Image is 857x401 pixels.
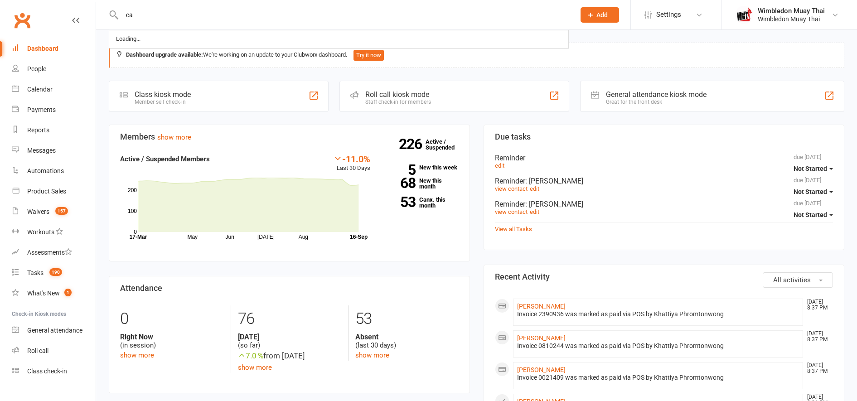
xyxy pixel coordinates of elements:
h3: Members [120,132,459,141]
div: Assessments [27,249,72,256]
strong: 53 [384,195,416,209]
div: Last 30 Days [333,154,370,173]
div: What's New [27,290,60,297]
div: 0 [120,305,224,333]
a: [PERSON_NAME] [517,366,566,373]
div: Wimbledon Muay Thai [758,7,825,15]
div: Tasks [27,269,44,276]
strong: Absent [355,333,459,341]
div: We're working on an update to your Clubworx dashboard. [109,43,844,68]
a: [PERSON_NAME] [517,334,566,342]
time: [DATE] 8:37 PM [803,299,833,311]
a: edit [495,162,504,169]
button: Not Started [794,184,833,200]
strong: [DATE] [238,333,341,341]
a: General attendance kiosk mode [12,320,96,341]
div: (so far) [238,333,341,350]
div: Reports [27,126,49,134]
div: Reminder [495,177,833,185]
button: Add [581,7,619,23]
div: Loading... [113,33,143,46]
a: Reports [12,120,96,140]
input: Search... [119,9,569,21]
div: Automations [27,167,64,174]
a: view contact [495,185,528,192]
a: 5New this week [384,164,458,170]
div: 76 [238,305,341,333]
span: Settings [656,5,681,25]
a: View all Tasks [495,226,532,232]
div: Invoice 2390936 was marked as paid via POS by Khattiya Phromtonwong [517,310,799,318]
div: General attendance kiosk mode [606,90,707,99]
a: Waivers 157 [12,202,96,222]
div: Reminder [495,154,833,162]
div: (in session) [120,333,224,350]
a: Workouts [12,222,96,242]
a: Dashboard [12,39,96,59]
h3: Recent Activity [495,272,833,281]
a: 53Canx. this month [384,197,458,208]
div: Roll call [27,347,48,354]
span: Not Started [794,188,827,195]
a: Messages [12,140,96,161]
div: Reminder [495,200,833,208]
div: People [27,65,46,72]
span: Add [596,11,608,19]
div: Messages [27,147,56,154]
button: Not Started [794,207,833,223]
img: thumb_image1638500057.png [735,6,753,24]
a: edit [530,185,539,192]
a: [PERSON_NAME] [517,303,566,310]
div: Payments [27,106,56,113]
a: show more [157,133,191,141]
div: Workouts [27,228,54,236]
span: : [PERSON_NAME] [525,177,583,185]
a: Clubworx [11,9,34,32]
div: Product Sales [27,188,66,195]
a: show more [355,351,389,359]
span: 1 [64,289,72,296]
div: Class kiosk mode [135,90,191,99]
a: 68New this month [384,178,458,189]
a: What's New1 [12,283,96,304]
time: [DATE] 8:37 PM [803,331,833,343]
a: People [12,59,96,79]
strong: Active / Suspended Members [120,155,210,163]
a: Roll call [12,341,96,361]
div: Calendar [27,86,53,93]
div: Roll call kiosk mode [365,90,431,99]
span: 190 [49,268,62,276]
strong: 226 [399,137,426,151]
div: 53 [355,305,459,333]
div: Wimbledon Muay Thai [758,15,825,23]
div: Member self check-in [135,99,191,105]
div: (last 30 days) [355,333,459,350]
a: Product Sales [12,181,96,202]
div: Invoice 0810244 was marked as paid via POS by Khattiya Phromtonwong [517,342,799,350]
a: Automations [12,161,96,181]
a: show more [120,351,154,359]
a: Class kiosk mode [12,361,96,382]
strong: Right Now [120,333,224,341]
div: Invoice 0021409 was marked as paid via POS by Khattiya Phromtonwong [517,374,799,382]
div: Great for the front desk [606,99,707,105]
span: : [PERSON_NAME] [525,200,583,208]
strong: Dashboard upgrade available: [126,51,203,58]
div: from [DATE] [238,350,341,362]
div: Waivers [27,208,49,215]
span: Not Started [794,165,827,172]
div: General attendance [27,327,82,334]
span: 7.0 % [238,351,263,360]
a: 226Active / Suspended [426,132,465,157]
button: Not Started [794,160,833,177]
div: -11.0% [333,154,370,164]
span: 157 [55,207,68,215]
div: Staff check-in for members [365,99,431,105]
strong: 5 [384,163,416,177]
a: edit [530,208,539,215]
div: Dashboard [27,45,58,52]
h3: Attendance [120,284,459,293]
time: [DATE] 8:37 PM [803,362,833,374]
span: All activities [773,276,811,284]
a: Payments [12,100,96,120]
